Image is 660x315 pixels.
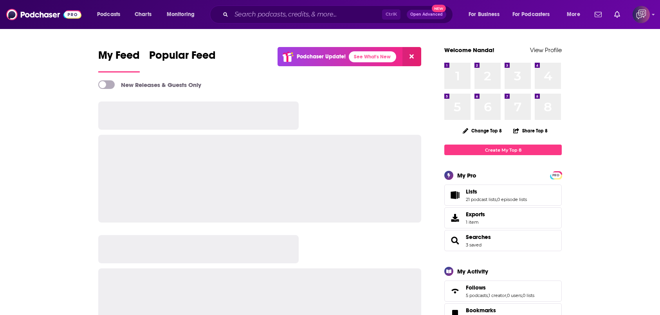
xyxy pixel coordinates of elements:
[98,49,140,67] span: My Feed
[466,307,509,314] a: Bookmarks
[522,293,523,298] span: ,
[135,9,151,20] span: Charts
[457,268,488,275] div: My Activity
[130,8,156,21] a: Charts
[507,293,522,298] a: 0 users
[444,281,562,302] span: Follows
[611,8,623,21] a: Show notifications dropdown
[149,49,216,67] span: Popular Feed
[561,8,590,21] button: open menu
[488,293,489,298] span: ,
[506,293,507,298] span: ,
[507,8,561,21] button: open menu
[466,293,488,298] a: 5 podcasts
[457,172,476,179] div: My Pro
[444,230,562,251] span: Searches
[633,6,650,23] button: Show profile menu
[591,8,605,21] a: Show notifications dropdown
[92,8,130,21] button: open menu
[217,5,460,24] div: Search podcasts, credits, & more...
[633,6,650,23] span: Logged in as corioliscompany
[231,8,382,21] input: Search podcasts, credits, & more...
[513,123,548,138] button: Share Top 8
[466,284,534,291] a: Follows
[444,207,562,228] a: Exports
[98,80,201,89] a: New Releases & Guests Only
[167,9,195,20] span: Monitoring
[497,197,527,202] a: 0 episode lists
[466,234,491,241] a: Searches
[466,197,496,202] a: 21 podcast lists
[512,9,550,20] span: For Podcasters
[466,219,485,225] span: 1 item
[466,211,485,218] span: Exports
[463,8,509,21] button: open menu
[458,126,507,136] button: Change Top 8
[349,51,396,62] a: See What's New
[633,6,650,23] img: User Profile
[523,293,534,298] a: 0 lists
[466,242,481,248] a: 3 saved
[466,307,496,314] span: Bookmarks
[444,145,562,155] a: Create My Top 8
[432,5,446,12] span: New
[447,235,463,246] a: Searches
[466,188,477,195] span: Lists
[382,9,400,20] span: Ctrl K
[447,190,463,201] a: Lists
[444,46,494,54] a: Welcome Nanda!
[149,49,216,72] a: Popular Feed
[444,185,562,206] span: Lists
[567,9,580,20] span: More
[161,8,205,21] button: open menu
[6,7,81,22] img: Podchaser - Follow, Share and Rate Podcasts
[297,53,346,60] p: Podchaser Update!
[466,188,527,195] a: Lists
[530,46,562,54] a: View Profile
[469,9,500,20] span: For Business
[551,172,561,178] a: PRO
[466,284,486,291] span: Follows
[489,293,506,298] a: 1 creator
[410,13,443,16] span: Open Advanced
[97,9,120,20] span: Podcasts
[98,49,140,72] a: My Feed
[447,286,463,297] a: Follows
[407,10,446,19] button: Open AdvancedNew
[447,212,463,223] span: Exports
